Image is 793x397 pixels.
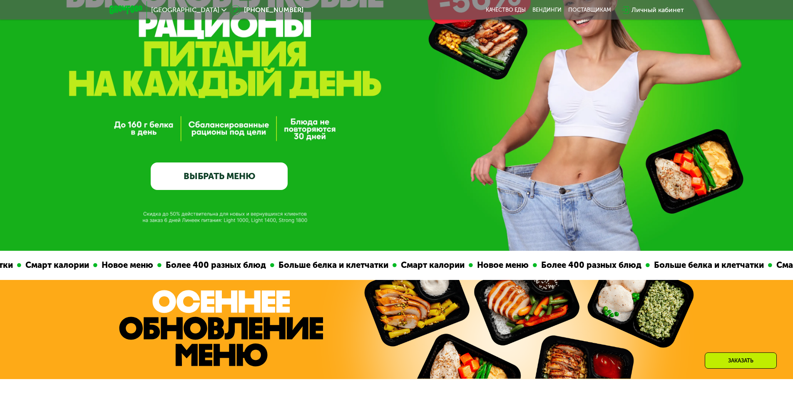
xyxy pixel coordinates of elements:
div: Личный кабинет [631,5,684,15]
div: Новое меню [92,259,152,272]
div: Смарт калории [16,259,88,272]
div: Новое меню [467,259,527,272]
span: [GEOGRAPHIC_DATA] [151,7,219,13]
div: Заказать [705,352,777,369]
a: ВЫБРАТЬ МЕНЮ [151,162,288,190]
div: поставщикам [568,7,611,13]
div: Больше белка и клетчатки [644,259,763,272]
div: Больше белка и клетчатки [269,259,387,272]
div: Более 400 разных блюд [532,259,640,272]
a: Качество еды [486,7,526,13]
a: [PHONE_NUMBER] [231,5,303,15]
div: Более 400 разных блюд [156,259,265,272]
a: Вендинги [532,7,562,13]
div: Смарт калории [391,259,463,272]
